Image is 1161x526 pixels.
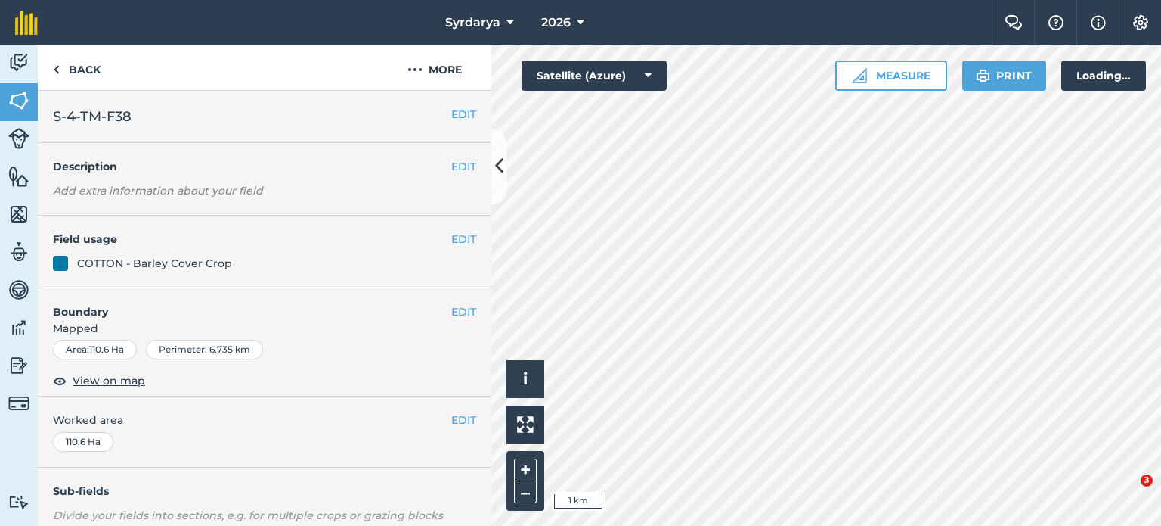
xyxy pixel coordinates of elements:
[53,372,145,390] button: View on map
[38,320,491,337] span: Mapped
[53,61,60,79] img: svg+xml;base64,PHN2ZyB4bWxucz0iaHR0cDovL3d3dy53My5vcmcvMjAwMC9zdmciIHdpZHRoPSI5IiBoZWlnaHQ9IjI0Ii...
[506,360,544,398] button: i
[53,231,451,247] h4: Field usage
[53,184,263,198] em: Add extra information about your field
[407,61,423,79] img: svg+xml;base64,PHN2ZyB4bWxucz0iaHR0cDovL3d3dy53My5vcmcvMjAwMC9zdmciIHdpZHRoPSIyMCIgaGVpZ2h0PSIyNC...
[73,372,145,389] span: View on map
[8,316,29,339] img: svg+xml;base64,PD94bWwgdmVyc2lvbj0iMS4wIiBlbmNvZGluZz0idXRmLTgiPz4KPCEtLSBHZW5lcmF0b3I6IEFkb2JlIE...
[8,393,29,414] img: svg+xml;base64,PD94bWwgdmVyc2lvbj0iMS4wIiBlbmNvZGluZz0idXRmLTgiPz4KPCEtLSBHZW5lcmF0b3I6IEFkb2JlIE...
[523,369,528,388] span: i
[517,416,534,433] img: Four arrows, one pointing top left, one top right, one bottom right and the last bottom left
[53,432,113,452] div: 110.6 Ha
[8,165,29,188] img: svg+xml;base64,PHN2ZyB4bWxucz0iaHR0cDovL3d3dy53My5vcmcvMjAwMC9zdmciIHdpZHRoPSI1NiIgaGVpZ2h0PSI2MC...
[962,61,1047,91] button: Print
[8,495,29,509] img: svg+xml;base64,PD94bWwgdmVyc2lvbj0iMS4wIiBlbmNvZGluZz0idXRmLTgiPz4KPCEtLSBHZW5lcmF0b3I6IEFkb2JlIE...
[8,128,29,149] img: svg+xml;base64,PD94bWwgdmVyc2lvbj0iMS4wIiBlbmNvZGluZz0idXRmLTgiPz4KPCEtLSBHZW5lcmF0b3I6IEFkb2JlIE...
[53,158,476,175] h4: Description
[53,412,476,428] span: Worked area
[1141,475,1153,487] span: 3
[514,481,537,503] button: –
[976,67,990,85] img: svg+xml;base64,PHN2ZyB4bWxucz0iaHR0cDovL3d3dy53My5vcmcvMjAwMC9zdmciIHdpZHRoPSIxOSIgaGVpZ2h0PSIyNC...
[378,45,491,90] button: More
[8,203,29,226] img: svg+xml;base64,PHN2ZyB4bWxucz0iaHR0cDovL3d3dy53My5vcmcvMjAwMC9zdmciIHdpZHRoPSI1NiIgaGVpZ2h0PSI2MC...
[451,158,476,175] button: EDIT
[8,279,29,301] img: svg+xml;base64,PD94bWwgdmVyc2lvbj0iMS4wIiBlbmNvZGluZz0idXRmLTgiPz4KPCEtLSBHZW5lcmF0b3I6IEFkb2JlIE...
[1110,475,1146,511] iframe: Intercom live chat
[8,89,29,112] img: svg+xml;base64,PHN2ZyB4bWxucz0iaHR0cDovL3d3dy53My5vcmcvMjAwMC9zdmciIHdpZHRoPSI1NiIgaGVpZ2h0PSI2MC...
[451,231,476,247] button: EDIT
[8,51,29,74] img: svg+xml;base64,PD94bWwgdmVyc2lvbj0iMS4wIiBlbmNvZGluZz0idXRmLTgiPz4KPCEtLSBHZW5lcmF0b3I6IEFkb2JlIE...
[451,412,476,428] button: EDIT
[38,45,116,90] a: Back
[445,14,500,32] span: Syrdarya
[8,354,29,377] img: svg+xml;base64,PD94bWwgdmVyc2lvbj0iMS4wIiBlbmNvZGluZz0idXRmLTgiPz4KPCEtLSBHZW5lcmF0b3I6IEFkb2JlIE...
[53,106,132,127] span: S-4-TM-F38
[53,509,443,522] em: Divide your fields into sections, e.g. for multiple crops or grazing blocks
[451,106,476,123] button: EDIT
[1132,15,1150,30] img: A cog icon
[541,14,571,32] span: 2026
[451,303,476,320] button: EDIT
[522,61,667,91] button: Satellite (Azure)
[53,340,137,359] div: Area : 110.6 Ha
[53,372,67,390] img: svg+xml;base64,PHN2ZyB4bWxucz0iaHR0cDovL3d3dy53My5vcmcvMjAwMC9zdmciIHdpZHRoPSIxOCIgaGVpZ2h0PSIyNC...
[8,241,29,263] img: svg+xml;base64,PD94bWwgdmVyc2lvbj0iMS4wIiBlbmNvZGluZz0idXRmLTgiPz4KPCEtLSBHZW5lcmF0b3I6IEFkb2JlIE...
[77,255,232,272] div: COTTON - Barley Cover Crop
[1005,15,1023,30] img: Two speech bubbles overlapping with the left bubble in the forefront
[15,11,38,35] img: fieldmargin Logo
[1061,61,1146,91] div: Loading...
[514,459,537,481] button: +
[1091,14,1106,32] img: svg+xml;base64,PHN2ZyB4bWxucz0iaHR0cDovL3d3dy53My5vcmcvMjAwMC9zdmciIHdpZHRoPSIxNyIgaGVpZ2h0PSIxNy...
[1047,15,1065,30] img: A question mark icon
[38,483,491,500] h4: Sub-fields
[146,340,263,359] div: Perimeter : 6.735 km
[852,68,867,83] img: Ruler icon
[38,288,451,320] h4: Boundary
[835,61,947,91] button: Measure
